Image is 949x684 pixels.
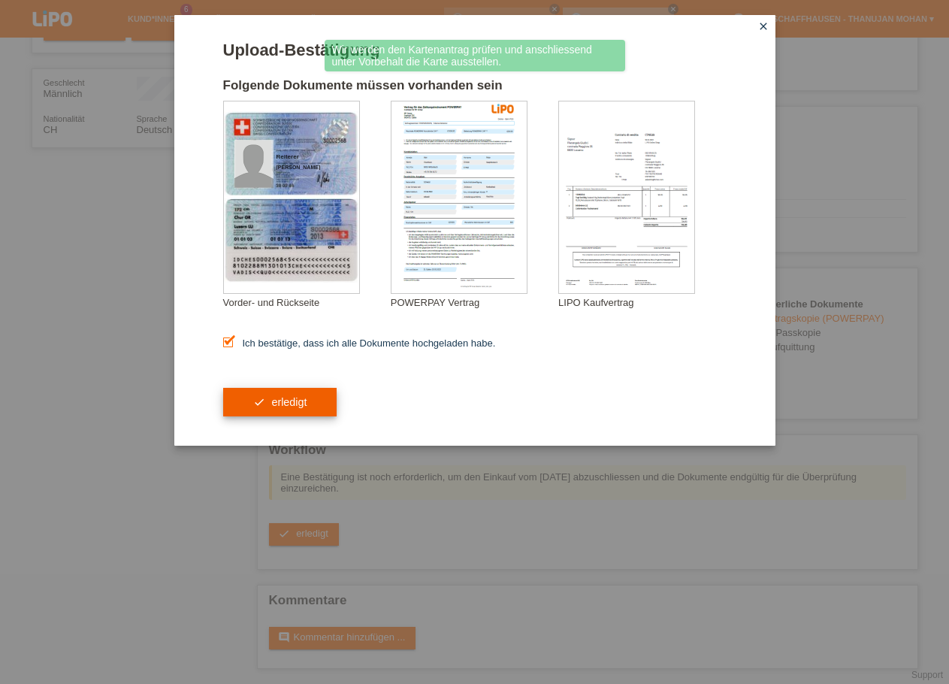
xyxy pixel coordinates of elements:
[271,396,307,408] span: erledigt
[277,165,352,170] div: [PERSON_NAME]
[491,104,514,113] img: 39073_print.png
[277,153,352,160] div: Reiterer
[223,388,337,416] button: check erledigt
[223,337,496,349] label: Ich bestätige, dass ich alle Dokumente hochgeladen habe.
[754,19,773,36] a: close
[325,40,625,71] div: Wir werden den Kartenantrag prüfen und anschliessend unter Vorbehalt die Karte ausstellen.
[559,101,694,293] img: upload_document_confirmation_type_receipt_generic.png
[757,20,769,32] i: close
[223,297,391,308] div: Vorder- und Rückseite
[253,396,265,408] i: check
[391,297,558,308] div: POWERPAY Vertrag
[558,297,726,308] div: LIPO Kaufvertrag
[224,101,359,293] img: upload_document_confirmation_type_id_swiss_empty.png
[223,78,727,101] h2: Folgende Dokumente müssen vorhanden sein
[391,101,527,293] img: upload_document_confirmation_type_contract_kkg_whitelabel.png
[234,140,274,188] img: swiss_id_photo_male.png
